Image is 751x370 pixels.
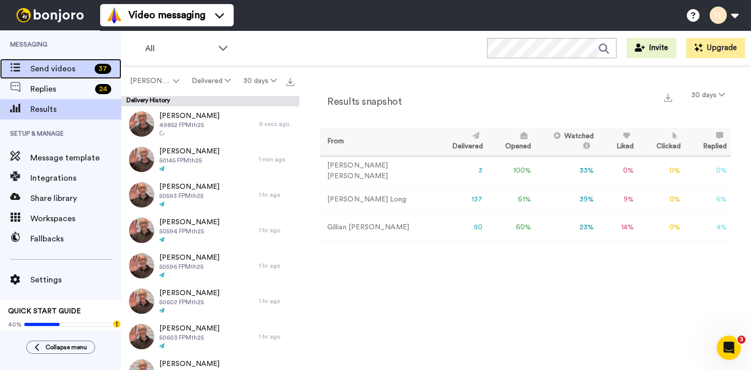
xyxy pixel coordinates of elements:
img: bj-logo-header-white.svg [12,8,88,22]
th: Delivered [433,128,487,156]
span: 50593 FPMth25 [159,192,219,200]
a: [PERSON_NAME]49852 FPMth259 secs ago [121,106,299,142]
td: 61 % [487,186,535,214]
span: [PERSON_NAME] [130,76,171,86]
span: [PERSON_NAME] [159,288,219,298]
span: 50603 FPMth25 [159,334,219,342]
span: 50602 FPMth25 [159,298,219,306]
td: 3 [433,156,487,186]
span: Workspaces [30,213,121,225]
a: [PERSON_NAME]50602 FPMth251 hr ago [121,283,299,319]
td: 0 % [638,186,685,214]
img: 03be0a60-9f77-4268-93db-690a7b659fd3-thumb.jpg [129,218,154,243]
img: vm-color.svg [106,7,122,23]
a: [PERSON_NAME]50593 FPMth251 hr ago [121,177,299,213]
th: Watched [535,128,598,156]
span: [PERSON_NAME] [159,111,219,121]
button: 30 days [685,86,731,104]
a: [PERSON_NAME]50596 FPMth251 hr ago [121,248,299,283]
button: 30 days [237,72,283,90]
td: 137 [433,186,487,214]
img: b2323e39-d32e-4e32-ab32-27c25ea2c5d4-thumb.jpg [129,147,154,172]
div: 1 hr ago [259,191,294,199]
span: Settings [30,274,121,286]
span: Replies [30,83,91,95]
img: eed3e8a2-188c-4b0e-839c-6c8d7057e64f-thumb.jpg [129,111,154,137]
td: 14 % [598,214,638,241]
img: export.svg [664,94,672,102]
img: 5cf3c04a-a0c8-49ca-a6d0-13430f245b70-thumb.jpg [129,253,154,278]
td: [PERSON_NAME] [PERSON_NAME] [320,156,433,186]
button: Export a summary of each team member’s results that match this filter now. [661,90,675,104]
img: 2d9cb592-bc47-4c6c-baa0-9eb31d0aa019-thumb.jpg [129,324,154,349]
img: 699d4856-710e-4203-a9a9-1e8ad174f6c1-thumb.jpg [129,182,154,208]
span: Message template [30,152,121,164]
span: Integrations [30,172,121,184]
td: 33 % [535,156,598,186]
td: Gillian [PERSON_NAME] [320,214,433,241]
span: Send videos [30,63,91,75]
td: 0 % [598,156,638,186]
a: [PERSON_NAME]50145 FPMth251 min ago [121,142,299,177]
span: Collapse menu [46,343,87,351]
span: 50594 FPMth25 [159,227,219,235]
span: 50596 FPMth25 [159,263,219,271]
span: 49852 FPMth25 [159,121,219,129]
td: 4 % [684,214,731,241]
th: From [320,128,433,156]
td: 60 % [487,214,535,241]
span: All [145,43,213,55]
th: Clicked [638,128,685,156]
th: Liked [598,128,638,156]
span: Video messaging [128,8,205,22]
div: Delivery History [121,96,299,106]
td: 100 % [487,156,535,186]
span: [PERSON_NAME] [159,323,219,334]
button: Delivered [185,72,237,90]
td: 0 % [684,156,731,186]
button: Upgrade [686,38,745,58]
span: 50145 FPMth25 [159,156,219,165]
div: Tooltip anchor [112,319,121,328]
div: 1 hr ago [259,262,294,270]
img: 108a18a7-7c73-4e82-8d55-c06e1ecb36dc-thumb.jpg [129,289,154,314]
span: 3 [737,336,745,344]
th: Opened [487,128,535,156]
span: Results [30,103,121,115]
span: Share library [30,192,121,204]
td: [PERSON_NAME] Long [320,186,433,214]
td: 0 % [638,214,685,241]
td: 9 % [598,186,638,214]
h2: Results snapshot [320,96,402,107]
div: 1 hr ago [259,297,294,305]
td: 0 % [638,156,685,186]
iframe: Intercom live chat [717,336,741,360]
span: [PERSON_NAME] [159,217,219,227]
span: [PERSON_NAME] [159,253,219,263]
span: Fallbacks [30,233,121,245]
a: [PERSON_NAME]50603 FPMth251 hr ago [121,319,299,354]
a: [PERSON_NAME]50594 FPMth251 hr ago [121,213,299,248]
span: [PERSON_NAME] [159,146,219,156]
div: 9 secs ago [259,120,294,128]
div: 24 [95,84,111,94]
td: 6 % [684,186,731,214]
div: 1 hr ago [259,333,294,341]
div: 37 [95,64,111,74]
td: 39 % [535,186,598,214]
th: Replied [684,128,731,156]
span: QUICK START GUIDE [8,308,81,315]
span: [PERSON_NAME] [159,359,219,369]
button: Collapse menu [26,341,95,354]
td: 23 % [535,214,598,241]
div: 1 hr ago [259,226,294,234]
td: 50 [433,214,487,241]
img: export.svg [286,78,294,86]
div: 1 min ago [259,155,294,163]
button: [PERSON_NAME] [123,72,185,90]
span: 40% [8,320,22,328]
span: [PERSON_NAME] [159,182,219,192]
button: Export all results that match these filters now. [283,73,297,89]
button: Invite [627,38,676,58]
